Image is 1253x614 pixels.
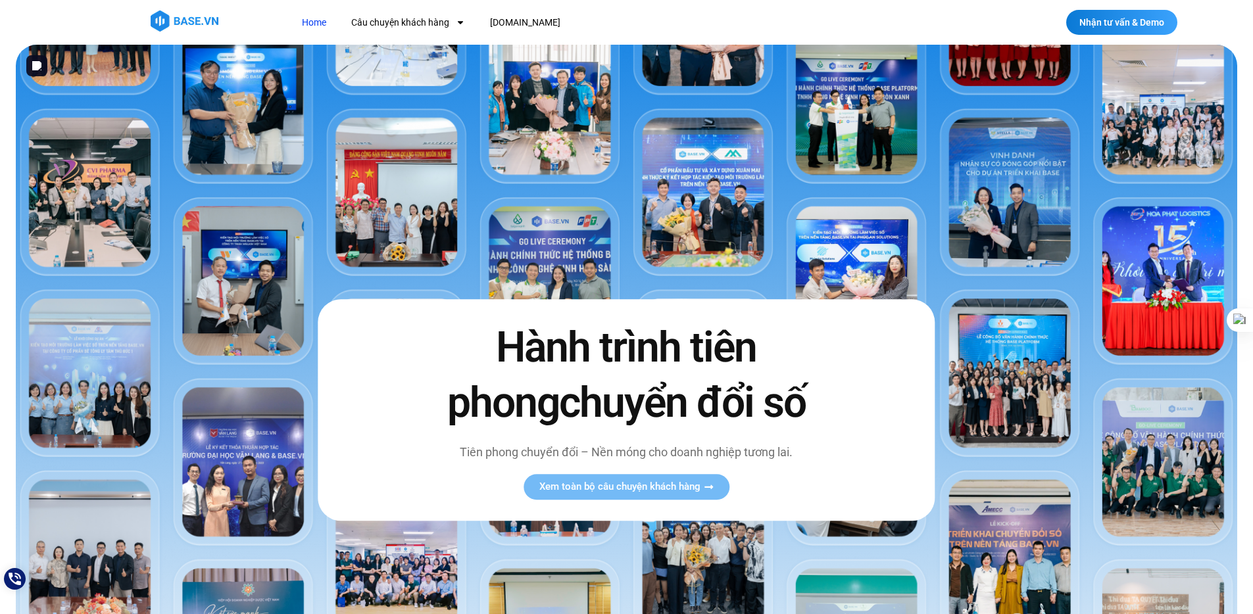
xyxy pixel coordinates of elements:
[292,11,336,35] a: Home
[1079,18,1164,27] span: Nhận tư vấn & Demo
[1066,10,1177,35] a: Nhận tư vấn & Demo
[539,482,700,492] span: Xem toàn bộ câu chuyện khách hàng
[7,571,28,592] mat-icon: phone_in_talk
[341,11,475,35] a: Câu chuyện khách hàng
[419,443,833,461] p: Tiên phong chuyển đổi – Nền móng cho doanh nghiệp tương lai.
[419,321,833,430] h2: Hành trình tiên phong
[292,11,802,35] nav: Menu
[524,474,729,500] a: Xem toàn bộ câu chuyện khách hàng
[559,378,806,427] span: chuyển đổi số
[480,11,570,35] a: [DOMAIN_NAME]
